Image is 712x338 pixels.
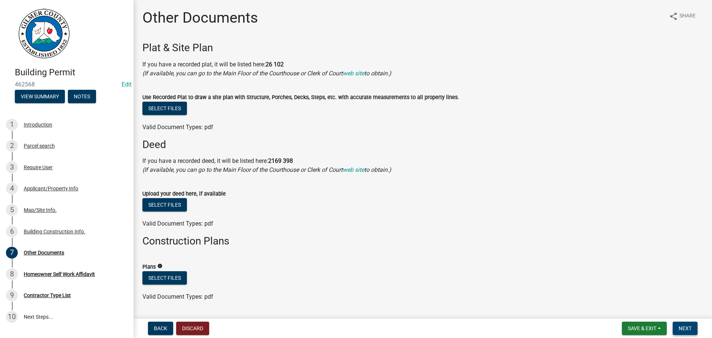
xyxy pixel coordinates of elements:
wm-modal-confirm: Summary [15,94,65,100]
a: web site [343,166,364,173]
span: Save & Exit [628,325,656,331]
h1: Other Documents [142,9,258,27]
button: Notes [68,90,96,103]
label: Plans [142,265,156,270]
img: Gilmer County, Georgia [15,8,70,59]
a: Edit [122,81,132,88]
button: shareShare [663,9,702,23]
div: 10 [6,311,18,323]
div: Introduction [24,122,52,127]
span: Share [679,12,696,21]
button: Select files [142,271,187,285]
div: 4 [6,183,18,194]
div: Building Construction Info. [24,229,85,234]
div: Contractor Type List [24,293,71,298]
span: Next [679,325,692,331]
button: View Summary [15,90,65,103]
div: 1 [6,119,18,131]
button: Back [148,322,173,335]
div: Map/Site Info. [24,207,57,213]
label: Upload your deed here, if available [142,191,226,197]
i: (If available, you can go to the Main Floor of the Courthouse or Clerk of Court [142,70,343,77]
h4: Building Permit [15,67,128,78]
div: Other Documents [24,250,64,255]
button: Next [673,322,698,335]
p: If you have a recorded deed, it will be listed here: [142,157,703,174]
h3: Construction Plans [142,235,703,247]
p: If you have a recorded plat, it will be listed here: [142,60,703,78]
button: Select files [142,198,187,211]
strong: 26 102 [266,61,284,68]
div: 7 [6,247,18,259]
wm-modal-confirm: Notes [68,94,96,100]
div: Homeowner Self Work Affidavit [24,272,95,277]
div: Require User [24,165,53,170]
span: Valid Document Types: pdf [142,220,213,227]
label: Use Recorded Plat to draw a site plan with Structure, Porches, Decks, Steps, etc. with accurate m... [142,95,459,100]
span: 462568 [15,81,119,88]
i: info [157,263,162,269]
button: Save & Exit [622,322,667,335]
div: 9 [6,289,18,301]
strong: 2169 398 [268,157,293,164]
i: to obtain.) [364,70,391,77]
div: 6 [6,226,18,237]
i: (If available, you can go to the Main Floor of the Courthouse or Clerk of Court [142,166,343,173]
i: share [669,12,678,21]
span: Valid Document Types: pdf [142,293,213,300]
div: 5 [6,204,18,216]
h3: Plat & Site Plan [142,42,703,54]
div: Applicant/Property Info [24,186,78,191]
h3: Deed [142,138,703,151]
button: Discard [176,322,209,335]
span: Back [154,325,167,331]
a: web site [343,70,364,77]
div: 8 [6,268,18,280]
div: 2 [6,140,18,152]
span: Valid Document Types: pdf [142,124,213,131]
i: to obtain.) [364,166,391,173]
div: 3 [6,161,18,173]
wm-modal-confirm: Edit Application Number [122,81,132,88]
div: Parcel search [24,143,55,148]
button: Select files [142,102,187,115]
